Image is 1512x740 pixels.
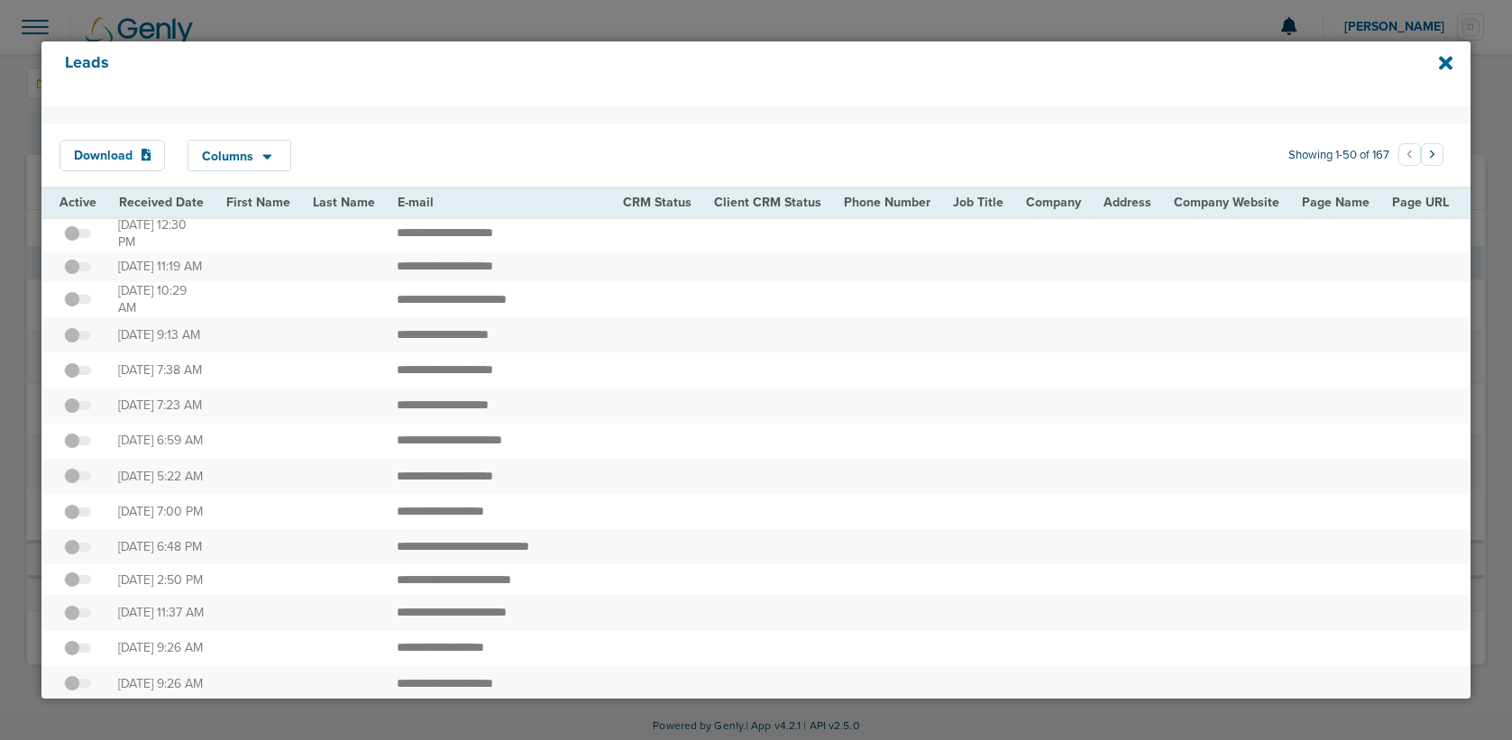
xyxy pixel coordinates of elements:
[1162,188,1290,216] th: Company Website
[1421,143,1443,166] button: Go to next page
[844,195,930,210] span: Phone Number
[107,529,215,564] td: [DATE] 6:48 PM
[107,251,215,282] td: [DATE] 11:19 AM
[107,317,215,352] td: [DATE] 9:13 AM
[107,282,215,317] td: [DATE] 10:29 AM
[226,195,290,210] span: First Name
[107,564,215,595] td: [DATE] 2:50 PM
[941,188,1014,216] th: Job Title
[107,631,215,666] td: [DATE] 9:26 AM
[107,666,215,701] td: [DATE] 9:26 AM
[107,352,215,388] td: [DATE] 7:38 AM
[1398,146,1443,168] ul: Pagination
[1392,195,1449,210] span: Page URL
[702,188,832,216] th: Client CRM Status
[107,216,215,251] td: [DATE] 12:30 PM
[107,388,215,423] td: [DATE] 7:23 AM
[60,140,166,171] button: Download
[1290,188,1380,216] th: Page Name
[202,151,253,163] span: Columns
[119,195,204,210] span: Received Date
[107,424,215,459] td: [DATE] 6:59 AM
[313,195,375,210] span: Last Name
[65,53,1315,95] h4: Leads
[60,195,96,210] span: Active
[1014,188,1092,216] th: Company
[1288,148,1389,163] span: Showing 1-50 of 167
[107,595,215,630] td: [DATE] 11:37 AM
[107,494,215,529] td: [DATE] 7:00 PM
[107,459,215,494] td: [DATE] 5:22 AM
[398,195,434,210] span: E-mail
[1092,188,1162,216] th: Address
[623,195,692,210] span: CRM Status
